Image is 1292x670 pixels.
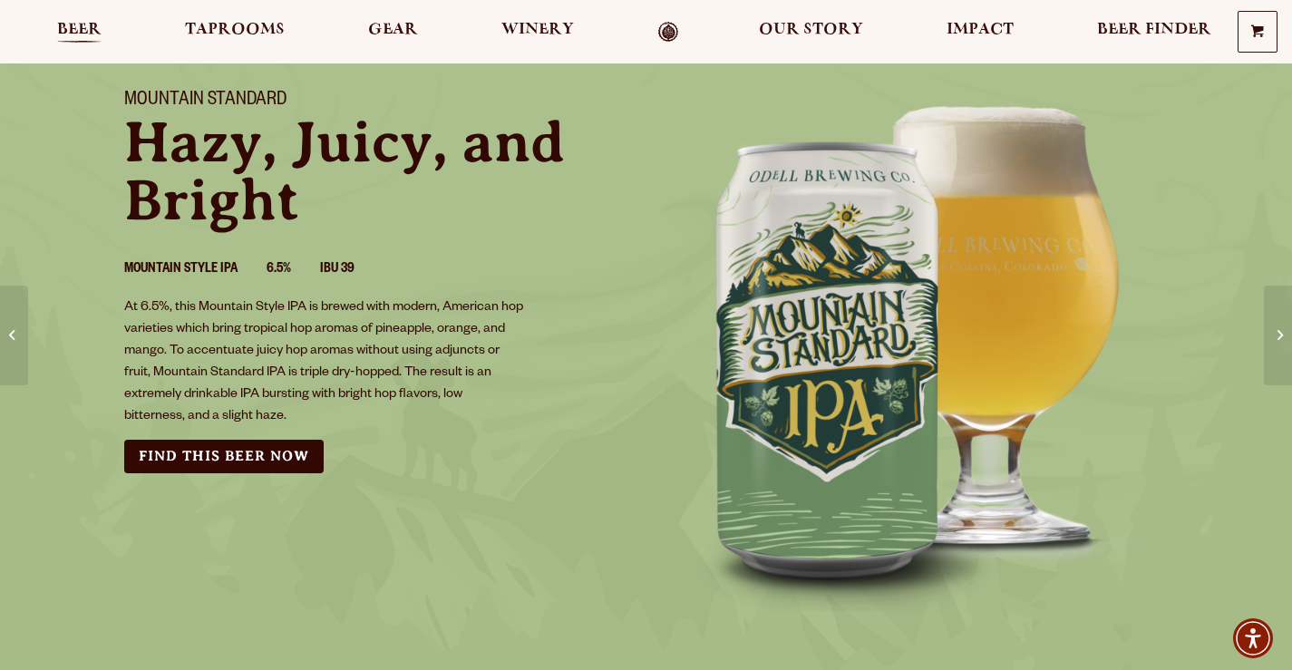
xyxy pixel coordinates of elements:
span: Beer [57,23,102,37]
li: Mountain Style IPA [124,258,267,282]
span: Impact [947,23,1014,37]
span: Gear [368,23,418,37]
a: Beer [45,22,113,43]
span: Beer Finder [1097,23,1211,37]
span: Our Story [759,23,863,37]
span: Winery [501,23,574,37]
a: Find this Beer Now [124,440,324,473]
a: Winery [490,22,586,43]
a: Gear [356,22,430,43]
a: Impact [935,22,1025,43]
a: Odell Home [634,22,702,43]
a: Our Story [747,22,875,43]
img: Image of can and pour [646,68,1190,612]
div: Accessibility Menu [1233,618,1273,658]
p: Hazy, Juicy, and Bright [124,113,625,229]
a: Beer Finder [1085,22,1223,43]
li: IBU 39 [320,258,384,282]
span: Taprooms [185,23,285,37]
a: Taprooms [173,22,296,43]
li: 6.5% [267,258,320,282]
h1: Mountain Standard [124,90,625,113]
p: At 6.5%, this Mountain Style IPA is brewed with modern, American hop varieties which bring tropic... [124,297,525,428]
